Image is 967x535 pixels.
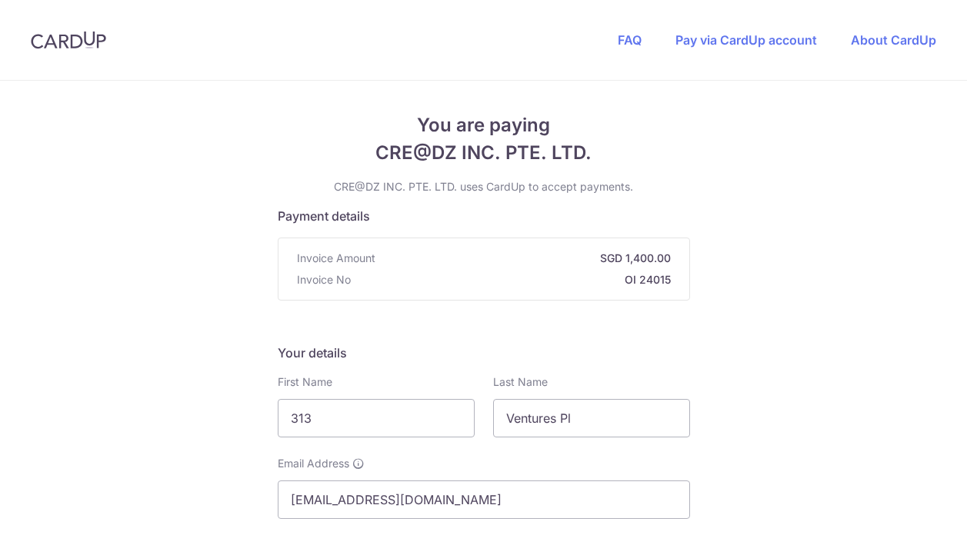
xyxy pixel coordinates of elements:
[851,32,936,48] a: About CardUp
[278,456,349,471] span: Email Address
[357,272,671,287] strong: OI 24015
[278,399,475,437] input: First name
[675,32,817,48] a: Pay via CardUp account
[278,480,690,519] input: Email address
[493,399,690,437] input: Last name
[278,374,332,390] label: First Name
[382,251,671,266] strong: SGD 1,400.00
[278,179,690,194] p: CRE@DZ INC. PTE. LTD. uses CardUp to accept payments.
[278,207,690,225] h5: Payment details
[618,32,642,48] a: FAQ
[278,344,690,362] h5: Your details
[493,374,548,390] label: Last Name
[297,272,351,287] span: Invoice No
[278,111,690,139] span: You are paying
[278,139,690,167] span: CRE@DZ INC. PTE. LTD.
[297,251,375,266] span: Invoice Amount
[31,31,106,49] img: CardUp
